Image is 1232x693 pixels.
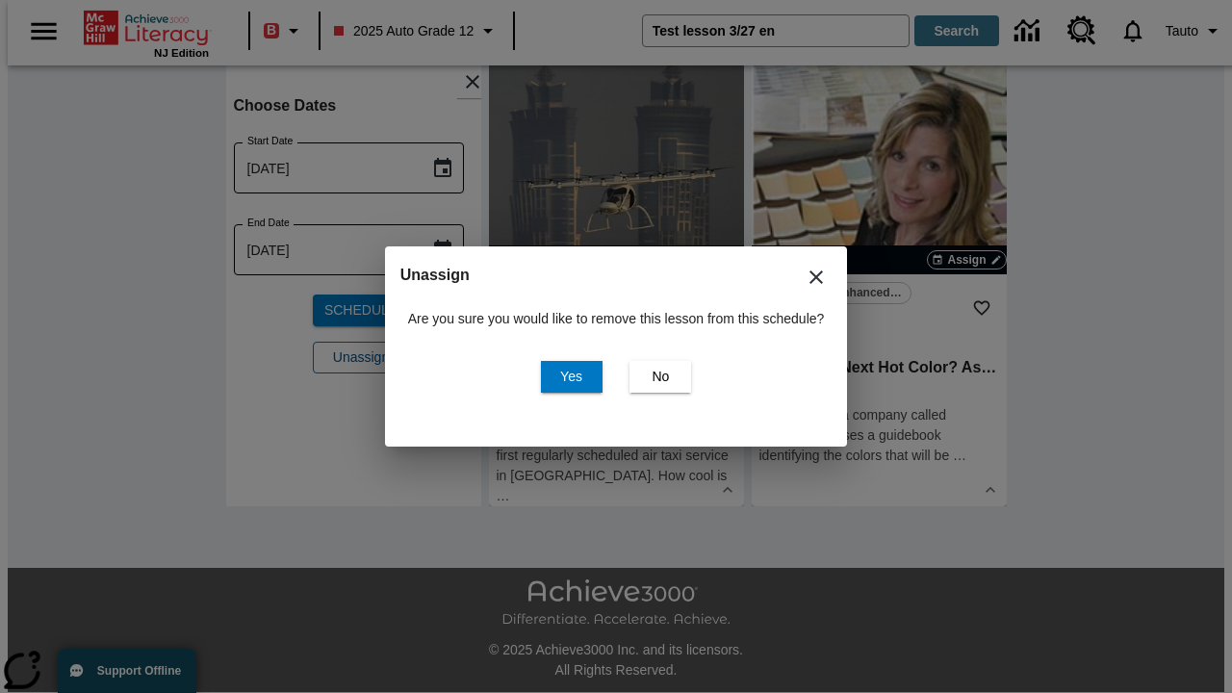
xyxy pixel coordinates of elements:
[652,367,669,387] span: No
[560,367,582,387] span: Yes
[793,254,839,300] button: Close
[541,361,603,393] button: Yes
[629,361,691,393] button: No
[408,309,825,329] p: Are you sure you would like to remove this lesson from this schedule?
[400,262,833,289] h2: Unassign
